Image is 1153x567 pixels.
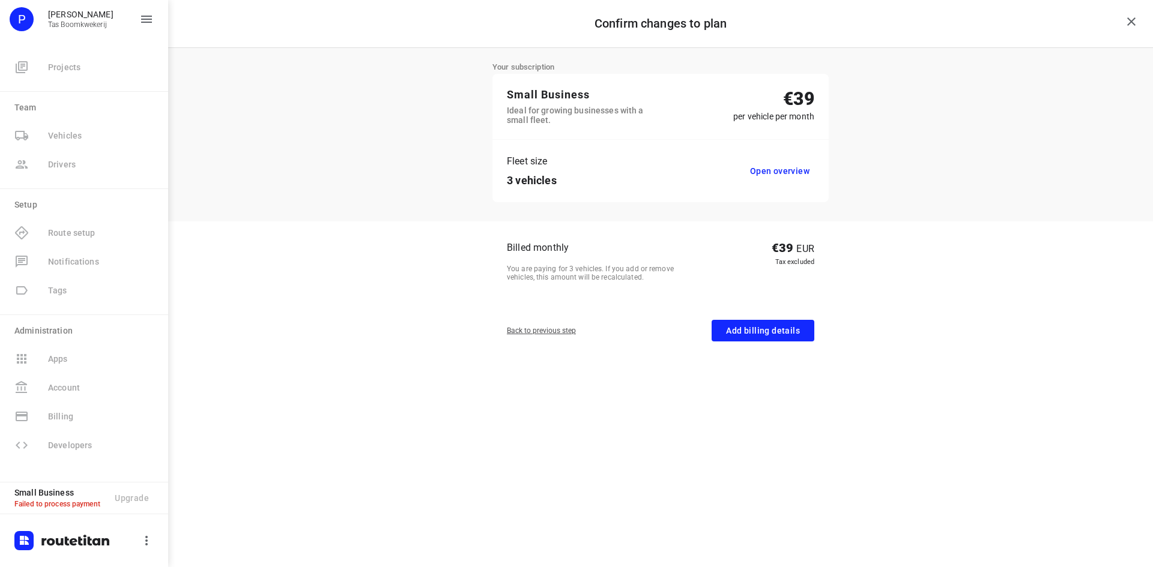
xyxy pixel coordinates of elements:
span: Failed to process payment [14,500,100,508]
h6: Confirm changes to plan [595,17,727,31]
span: Add billing details [726,323,800,338]
button: close [1119,10,1143,34]
p: Small Business [507,88,661,101]
span: Open overview [750,166,810,176]
span: Available only on our Business plan [10,344,159,373]
div: P [10,7,34,31]
button: Open overview [745,160,814,182]
p: Your subscription [492,62,829,71]
p: Team [14,101,159,114]
p: € 39 [772,241,814,256]
a: Back to previous step [507,326,576,335]
p: Small Business [14,488,105,497]
p: per vehicle per month [733,112,814,121]
p: Fleet size [507,154,557,169]
button: Add billing details [712,320,814,342]
span: Available only on our Business plan [10,276,159,305]
p: Setup [14,199,159,211]
p: You are paying for 3 vehicles. If you add or remove vehicles, this amount will be recalculated. [507,265,694,281]
span: Available only on our Business plan [10,247,159,276]
p: € 39 [733,88,814,109]
p: Peter Tas [48,10,113,19]
p: Ideal for growing businesses with a small fleet. [507,106,661,125]
p: Administration [14,325,159,337]
span: EUR [796,243,814,254]
p: Billed monthly [507,241,694,255]
p: 3 vehicles [507,173,557,188]
p: Tax excluded [772,259,814,266]
p: Tas Boomkwekerij [48,20,113,29]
